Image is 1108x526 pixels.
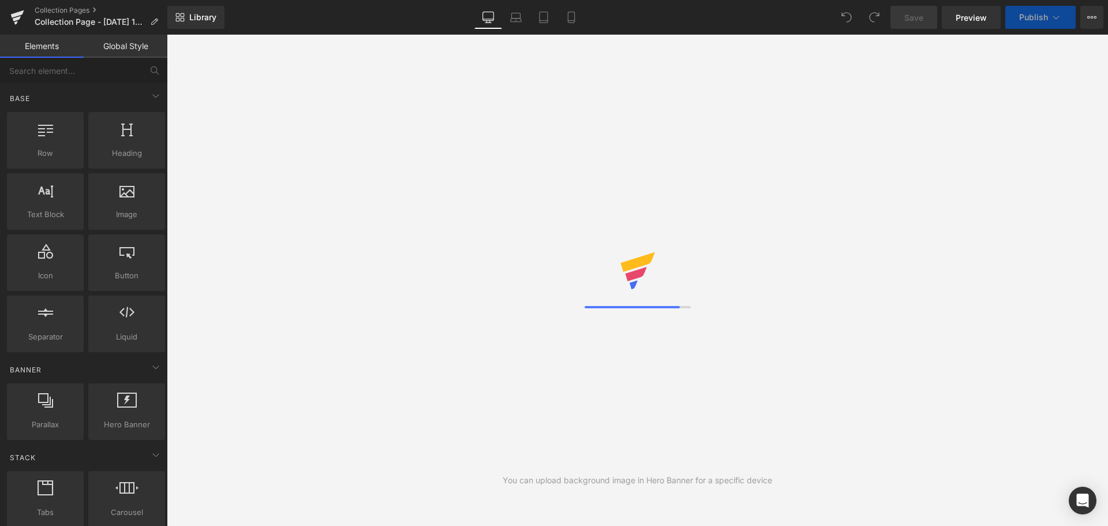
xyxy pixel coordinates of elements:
span: Carousel [92,506,162,518]
span: Stack [9,452,37,463]
span: Heading [92,147,162,159]
span: Separator [10,331,80,343]
span: Row [10,147,80,159]
div: Open Intercom Messenger [1069,487,1096,514]
span: Button [92,270,162,282]
a: Desktop [474,6,502,29]
a: Global Style [84,35,167,58]
span: Publish [1019,13,1048,22]
a: Collection Pages [35,6,167,15]
a: Mobile [557,6,585,29]
span: Banner [9,364,43,375]
div: You can upload background image in Hero Banner for a specific device [503,474,772,487]
span: Hero Banner [92,419,162,431]
button: Publish [1005,6,1076,29]
a: New Library [167,6,224,29]
button: Redo [863,6,886,29]
a: Laptop [502,6,530,29]
span: Base [9,93,31,104]
span: Image [92,208,162,221]
span: Icon [10,270,80,282]
a: Preview [942,6,1001,29]
span: Parallax [10,419,80,431]
span: Tabs [10,506,80,518]
span: Save [904,12,923,24]
button: More [1080,6,1103,29]
span: Collection Page - [DATE] 13:57:04 [35,17,145,27]
a: Tablet [530,6,557,29]
span: Library [189,12,216,23]
span: Liquid [92,331,162,343]
span: Text Block [10,208,80,221]
span: Preview [956,12,987,24]
button: Undo [835,6,858,29]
